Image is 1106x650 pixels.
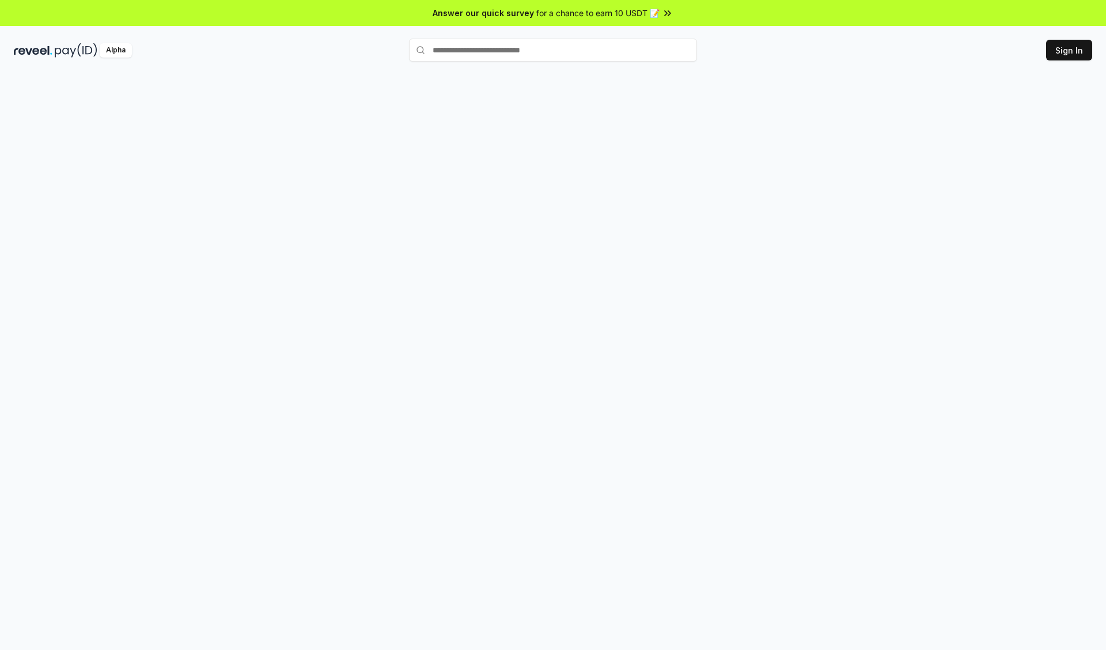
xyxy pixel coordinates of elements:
div: Alpha [100,43,132,58]
img: reveel_dark [14,43,52,58]
img: pay_id [55,43,97,58]
span: for a chance to earn 10 USDT 📝 [536,7,660,19]
button: Sign In [1046,40,1092,60]
span: Answer our quick survey [433,7,534,19]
